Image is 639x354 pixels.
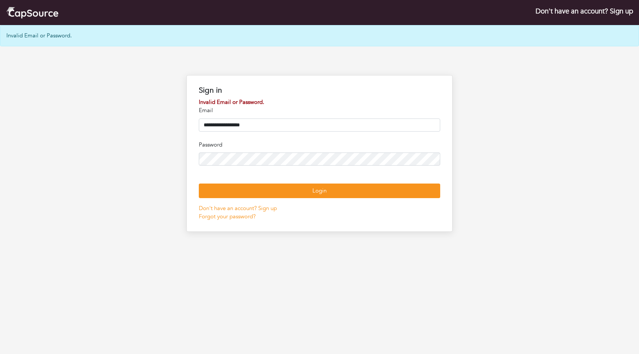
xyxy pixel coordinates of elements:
[199,213,256,220] a: Forgot your password?
[199,184,441,198] button: Login
[199,98,441,107] div: Invalid Email or Password.
[199,204,277,212] a: Don't have an account? Sign up
[199,141,441,149] p: Password
[6,6,59,19] img: cap_logo.png
[535,6,633,16] a: Don't have an account? Sign up
[199,106,441,115] p: Email
[199,86,441,95] h1: Sign in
